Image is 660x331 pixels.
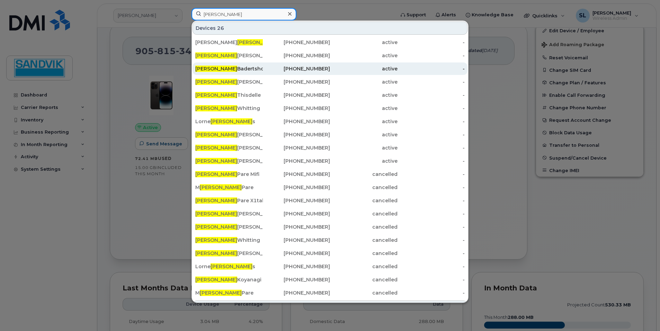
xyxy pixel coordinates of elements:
[398,52,465,59] div: -
[195,105,263,112] div: Whitting
[330,52,398,59] div: active
[211,118,252,125] span: [PERSON_NAME]
[193,36,467,49] a: [PERSON_NAME][PERSON_NAME][PHONE_NUMBER]active-
[263,210,330,217] div: [PHONE_NUMBER]
[193,115,467,128] a: Lorne[PERSON_NAME]s[PHONE_NUMBER]active-
[398,210,465,217] div: -
[398,276,465,283] div: -
[263,78,330,85] div: [PHONE_NUMBER]
[195,171,237,177] span: [PERSON_NAME]
[193,128,467,141] a: [PERSON_NAME][PERSON_NAME][PHONE_NUMBER]active-
[263,131,330,138] div: [PHONE_NUMBER]
[263,250,330,257] div: [PHONE_NUMBER]
[330,250,398,257] div: cancelled
[195,223,263,230] div: [PERSON_NAME]
[330,223,398,230] div: cancelled
[195,92,237,98] span: [PERSON_NAME]
[263,92,330,99] div: [PHONE_NUMBER]
[398,158,465,164] div: -
[330,184,398,191] div: cancelled
[195,277,237,283] span: [PERSON_NAME]
[330,131,398,138] div: active
[211,263,252,270] span: [PERSON_NAME]
[263,158,330,164] div: [PHONE_NUMBER]
[263,118,330,125] div: [PHONE_NUMBER]
[195,210,263,217] div: [PERSON_NAME]
[398,105,465,112] div: -
[195,158,237,164] span: [PERSON_NAME]
[193,49,467,62] a: [PERSON_NAME][PERSON_NAME][PHONE_NUMBER]active-
[330,263,398,270] div: cancelled
[330,197,398,204] div: cancelled
[195,237,263,244] div: Whitting
[193,89,467,101] a: [PERSON_NAME]Thisdelle[PHONE_NUMBER]active-
[195,224,237,230] span: [PERSON_NAME]
[193,102,467,114] a: [PERSON_NAME]Whitting[PHONE_NUMBER]active-
[263,289,330,296] div: [PHONE_NUMBER]
[193,155,467,167] a: [PERSON_NAME][PERSON_NAME][PHONE_NUMBER]active-
[263,52,330,59] div: [PHONE_NUMBER]
[398,92,465,99] div: -
[398,171,465,178] div: -
[237,39,279,45] span: [PERSON_NAME]
[195,79,237,85] span: [PERSON_NAME]
[398,78,465,85] div: -
[263,237,330,244] div: [PHONE_NUMBER]
[330,144,398,151] div: active
[195,171,263,178] div: Pare Mifi
[398,144,465,151] div: -
[193,168,467,180] a: [PERSON_NAME]Pare Mifi[PHONE_NUMBER]cancelled-
[193,287,467,299] a: M[PERSON_NAME]Pare[PHONE_NUMBER]cancelled-
[193,300,467,314] div: Contacts
[330,237,398,244] div: cancelled
[193,273,467,286] a: [PERSON_NAME]Koyanagi[PHONE_NUMBER]cancelled-
[193,234,467,246] a: [PERSON_NAME]Whitting[PHONE_NUMBER]cancelled-
[195,52,237,59] span: [PERSON_NAME]
[195,65,263,72] div: Badertshcher
[330,158,398,164] div: active
[330,65,398,72] div: active
[263,144,330,151] div: [PHONE_NUMBER]
[195,92,263,99] div: Thisdelle
[330,39,398,46] div: active
[263,184,330,191] div: [PHONE_NUMBER]
[398,118,465,125] div: -
[398,289,465,296] div: -
[263,223,330,230] div: [PHONE_NUMBER]
[398,131,465,138] div: -
[195,250,237,256] span: [PERSON_NAME]
[330,289,398,296] div: cancelled
[195,118,263,125] div: Lorne s
[191,8,296,20] input: Find something...
[398,250,465,257] div: -
[263,197,330,204] div: [PHONE_NUMBER]
[398,39,465,46] div: -
[195,105,237,111] span: [PERSON_NAME]
[193,181,467,194] a: M[PERSON_NAME]Pare[PHONE_NUMBER]cancelled-
[195,158,263,164] div: [PERSON_NAME]
[263,276,330,283] div: [PHONE_NUMBER]
[398,197,465,204] div: -
[263,65,330,72] div: [PHONE_NUMBER]
[398,223,465,230] div: -
[195,276,263,283] div: Koyanagi
[195,289,263,296] div: M Pare
[193,247,467,260] a: [PERSON_NAME][PERSON_NAME][PHONE_NUMBER]cancelled-
[193,142,467,154] a: [PERSON_NAME][PERSON_NAME][PHONE_NUMBER]active-
[398,237,465,244] div: -
[195,144,263,151] div: [PERSON_NAME]
[330,92,398,99] div: active
[195,145,237,151] span: [PERSON_NAME]
[195,39,263,46] div: [PERSON_NAME]
[263,39,330,46] div: [PHONE_NUMBER]
[217,25,224,32] span: 26
[195,78,263,85] div: [PERSON_NAME]
[195,131,263,138] div: [PERSON_NAME]
[398,65,465,72] div: -
[330,105,398,112] div: active
[195,250,263,257] div: [PERSON_NAME]
[193,62,467,75] a: [PERSON_NAME]Badertshcher[PHONE_NUMBER]active-
[195,237,237,243] span: [PERSON_NAME]
[200,290,242,296] span: [PERSON_NAME]
[398,263,465,270] div: -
